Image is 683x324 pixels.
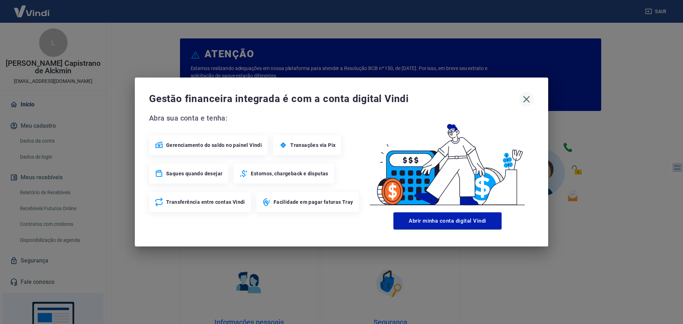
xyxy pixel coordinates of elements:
[274,198,353,206] span: Facilidade em pagar faturas Tray
[149,92,519,106] span: Gestão financeira integrada é com a conta digital Vindi
[290,142,335,149] span: Transações via Pix
[393,212,502,229] button: Abrir minha conta digital Vindi
[361,112,534,209] img: Good Billing
[166,198,245,206] span: Transferência entre contas Vindi
[166,142,262,149] span: Gerenciamento do saldo no painel Vindi
[149,112,361,124] span: Abra sua conta e tenha:
[251,170,328,177] span: Estornos, chargeback e disputas
[166,170,222,177] span: Saques quando desejar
